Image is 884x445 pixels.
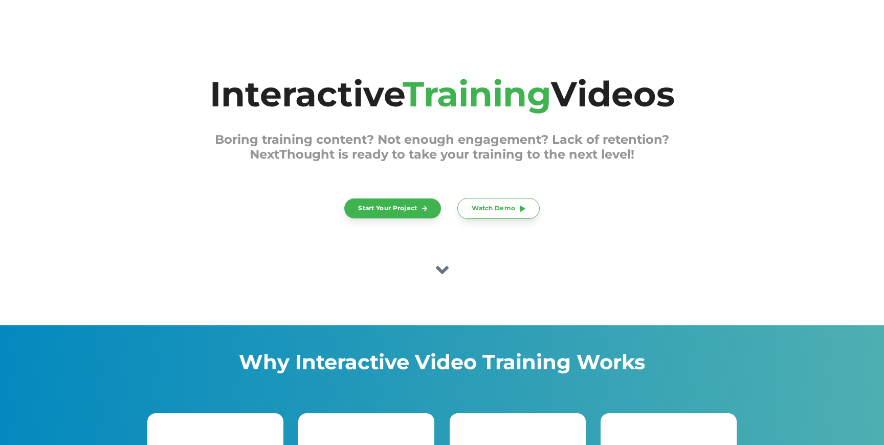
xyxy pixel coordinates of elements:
[210,73,675,115] span: Interactive Videos
[239,349,645,374] span: Why Interactive Video Training Works
[457,198,540,219] a: Watch Demo
[215,132,669,162] span: Boring training content? Not enough engagement? Lack of retention? NextThought is ready to take y...
[344,198,441,218] a: Start Your Project
[403,73,551,115] span: Training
